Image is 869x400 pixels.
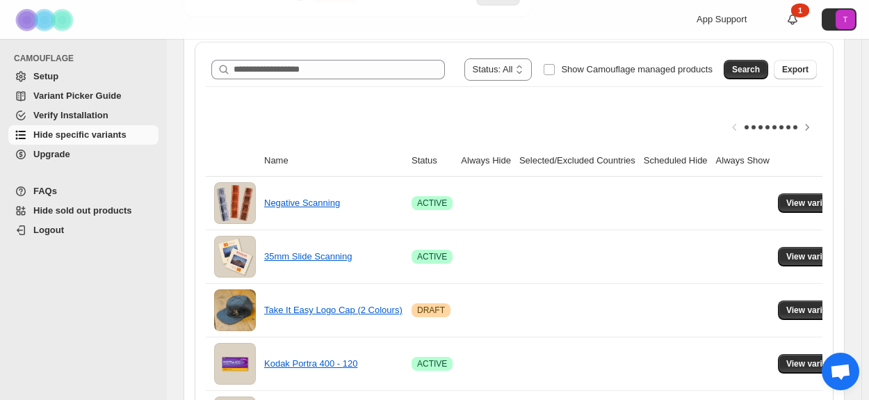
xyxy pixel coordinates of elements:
span: Variant Picker Guide [33,90,121,101]
a: Verify Installation [8,106,159,125]
a: Variant Picker Guide [8,86,159,106]
text: T [843,15,848,24]
a: Setup [8,67,159,86]
span: Hide specific variants [33,129,127,140]
a: Hide sold out products [8,201,159,221]
a: Logout [8,221,159,240]
a: 1 [786,13,799,26]
button: Scroll table right one column [797,118,817,137]
a: Hide specific variants [8,125,159,145]
span: Hide sold out products [33,205,132,216]
button: View variants [778,354,848,374]
span: View variants [786,198,840,209]
a: 35mm Slide Scanning [264,251,352,262]
span: CAMOUFLAGE [14,53,160,64]
span: Avatar with initials T [836,10,855,29]
span: ACTIVE [417,358,447,369]
button: Search [724,60,768,79]
span: App Support [697,14,747,24]
span: DRAFT [417,305,445,316]
a: Kodak Portra 400 - 120 [264,358,357,369]
span: View variants [786,358,840,369]
img: Negative Scanning [214,182,256,224]
a: FAQs [8,182,159,201]
span: Setup [33,71,58,81]
span: Verify Installation [33,110,108,120]
img: 35mm Slide Scanning [214,236,256,278]
button: View variants [778,301,848,320]
th: Always Show [712,145,774,177]
th: Scheduled Hide [640,145,712,177]
button: View variants [778,247,848,266]
div: 1 [791,3,809,17]
img: Camouflage [11,1,81,39]
button: View variants [778,193,848,213]
span: FAQs [33,186,57,196]
th: Always Hide [457,145,515,177]
img: Take It Easy Logo Cap (2 Colours) [214,289,256,331]
span: View variants [786,251,840,262]
span: Search [732,64,760,75]
span: Show Camouflage managed products [561,64,713,74]
a: Upgrade [8,145,159,164]
span: ACTIVE [417,251,447,262]
span: Export [782,64,809,75]
th: Name [260,145,407,177]
span: ACTIVE [417,198,447,209]
span: Logout [33,225,64,235]
th: Status [407,145,457,177]
span: View variants [786,305,840,316]
span: Upgrade [33,149,70,159]
button: Avatar with initials T [822,8,856,31]
img: Kodak Portra 400 - 120 [214,343,256,385]
a: Take It Easy Logo Cap (2 Colours) [264,305,403,315]
div: Open chat [822,353,859,390]
a: Negative Scanning [264,198,340,208]
th: Selected/Excluded Countries [515,145,640,177]
button: Export [774,60,817,79]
